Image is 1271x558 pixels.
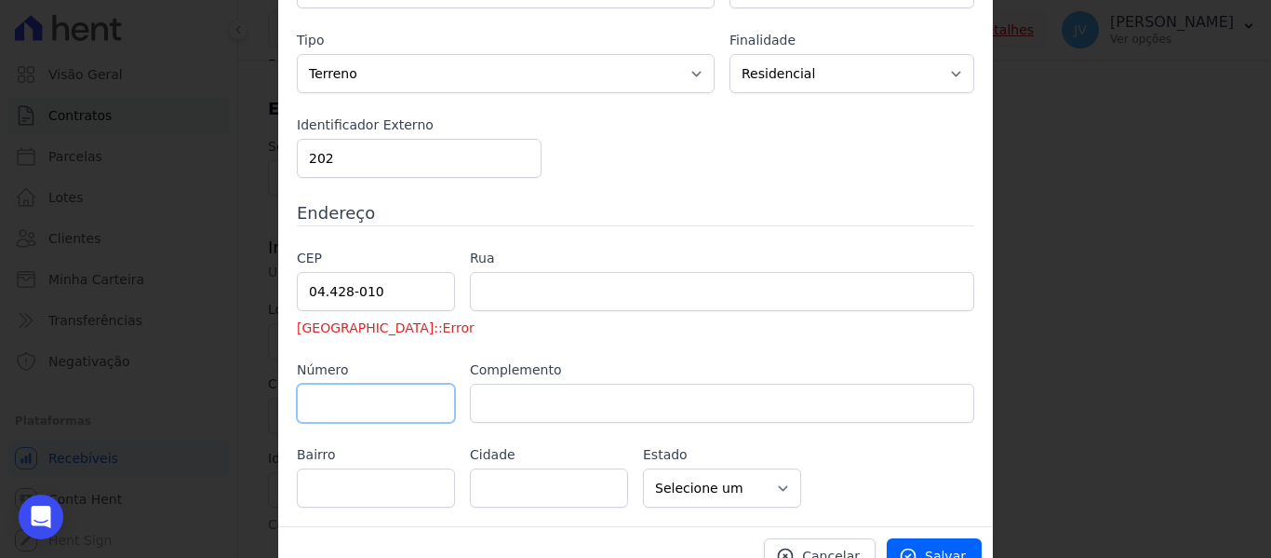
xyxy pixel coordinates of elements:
[297,272,455,311] input: 00.000-000
[297,361,455,380] label: Número
[470,445,628,465] label: Cidade
[297,445,455,465] label: Bairro
[297,116,542,135] label: Identificador Externo
[297,319,455,338] p: [GEOGRAPHIC_DATA]::Error
[19,495,63,539] div: Open Intercom Messenger
[643,445,801,465] label: Estado
[297,249,455,268] label: CEP
[297,200,974,225] h3: Endereço
[470,249,974,268] label: Rua
[470,361,974,380] label: Complemento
